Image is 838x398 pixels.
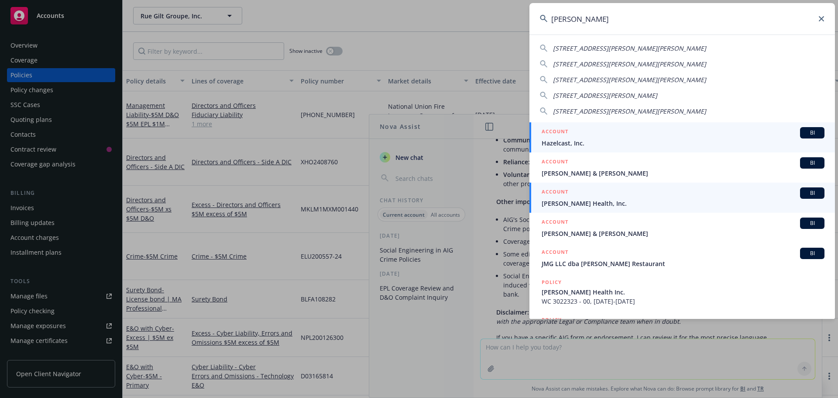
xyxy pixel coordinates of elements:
span: [STREET_ADDRESS][PERSON_NAME][PERSON_NAME] [553,44,706,52]
span: BI [804,159,821,167]
span: WC 3022323 - 00, [DATE]-[DATE] [542,297,824,306]
span: [PERSON_NAME] & [PERSON_NAME] [542,229,824,238]
span: [STREET_ADDRESS][PERSON_NAME] [553,91,657,100]
a: ACCOUNTBI[PERSON_NAME] Health, Inc. [529,183,835,213]
h5: ACCOUNT [542,248,568,258]
a: ACCOUNTBIHazelcast, Inc. [529,122,835,152]
h5: ACCOUNT [542,157,568,168]
a: POLICY[PERSON_NAME] Health Inc.WC 3022323 - 00, [DATE]-[DATE] [529,273,835,311]
span: BI [804,249,821,257]
span: Hazelcast, Inc. [542,138,824,148]
span: BI [804,129,821,137]
a: ACCOUNTBI[PERSON_NAME] & [PERSON_NAME] [529,213,835,243]
span: BI [804,219,821,227]
span: BI [804,189,821,197]
a: POLICY [529,311,835,348]
a: ACCOUNTBIJMG LLC dba [PERSON_NAME] Restaurant [529,243,835,273]
input: Search... [529,3,835,35]
h5: ACCOUNT [542,218,568,228]
span: [STREET_ADDRESS][PERSON_NAME][PERSON_NAME] [553,60,706,68]
span: [STREET_ADDRESS][PERSON_NAME][PERSON_NAME] [553,107,706,115]
h5: POLICY [542,315,562,324]
span: [PERSON_NAME] & [PERSON_NAME] [542,169,824,178]
span: [PERSON_NAME] Health Inc. [542,287,824,297]
a: ACCOUNTBI[PERSON_NAME] & [PERSON_NAME] [529,152,835,183]
span: [STREET_ADDRESS][PERSON_NAME][PERSON_NAME] [553,76,706,84]
span: [PERSON_NAME] Health, Inc. [542,199,824,208]
h5: ACCOUNT [542,187,568,198]
h5: ACCOUNT [542,127,568,138]
span: JMG LLC dba [PERSON_NAME] Restaurant [542,259,824,268]
h5: POLICY [542,278,562,287]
